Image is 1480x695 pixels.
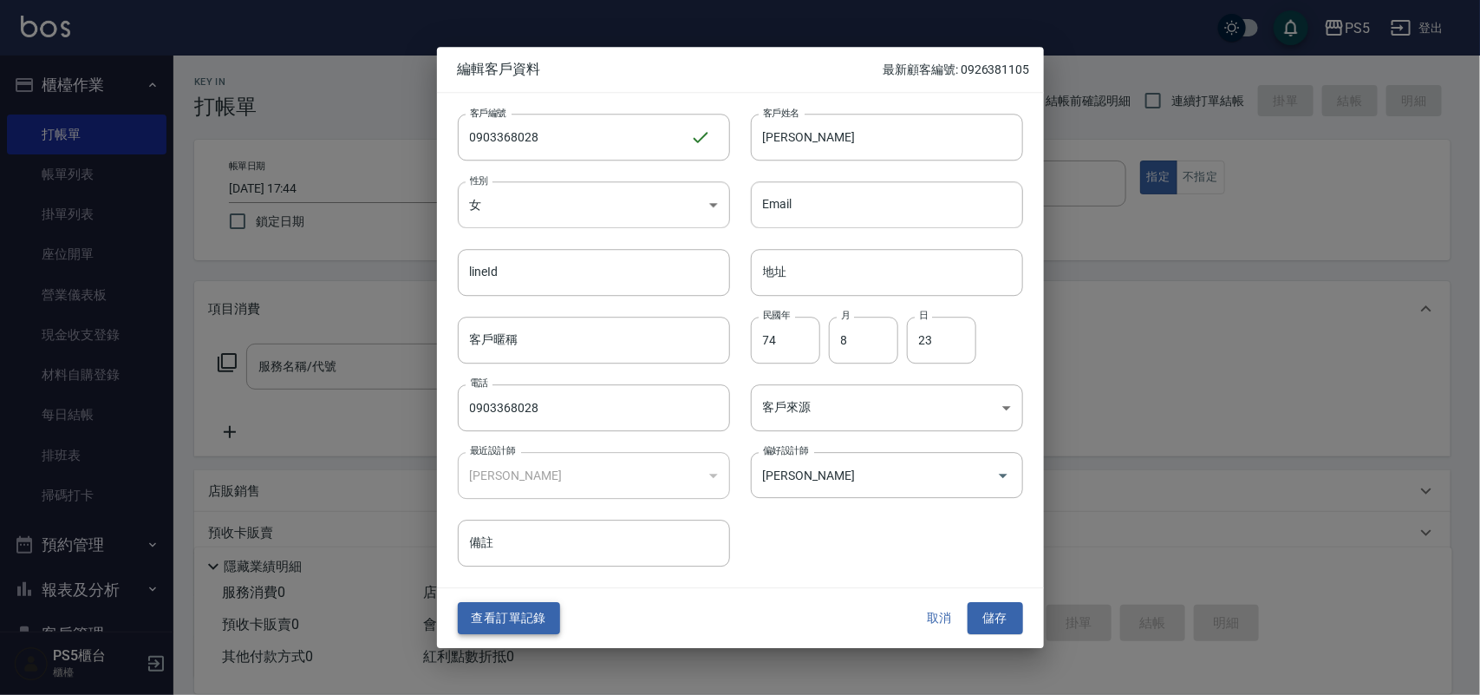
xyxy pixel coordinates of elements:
[919,309,928,322] label: 日
[470,174,488,187] label: 性別
[470,106,506,119] label: 客戶編號
[458,181,730,228] div: 女
[458,61,883,78] span: 編輯客戶資料
[458,452,730,499] div: [PERSON_NAME]
[968,603,1023,635] button: 儲存
[763,106,799,119] label: 客戶姓名
[841,309,850,322] label: 月
[989,462,1017,489] button: Open
[912,603,968,635] button: 取消
[458,603,560,635] button: 查看訂單記錄
[763,444,808,457] label: 偏好設計師
[763,309,790,322] label: 民國年
[470,444,515,457] label: 最近設計師
[883,61,1029,79] p: 最新顧客編號: 0926381105
[470,377,488,390] label: 電話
